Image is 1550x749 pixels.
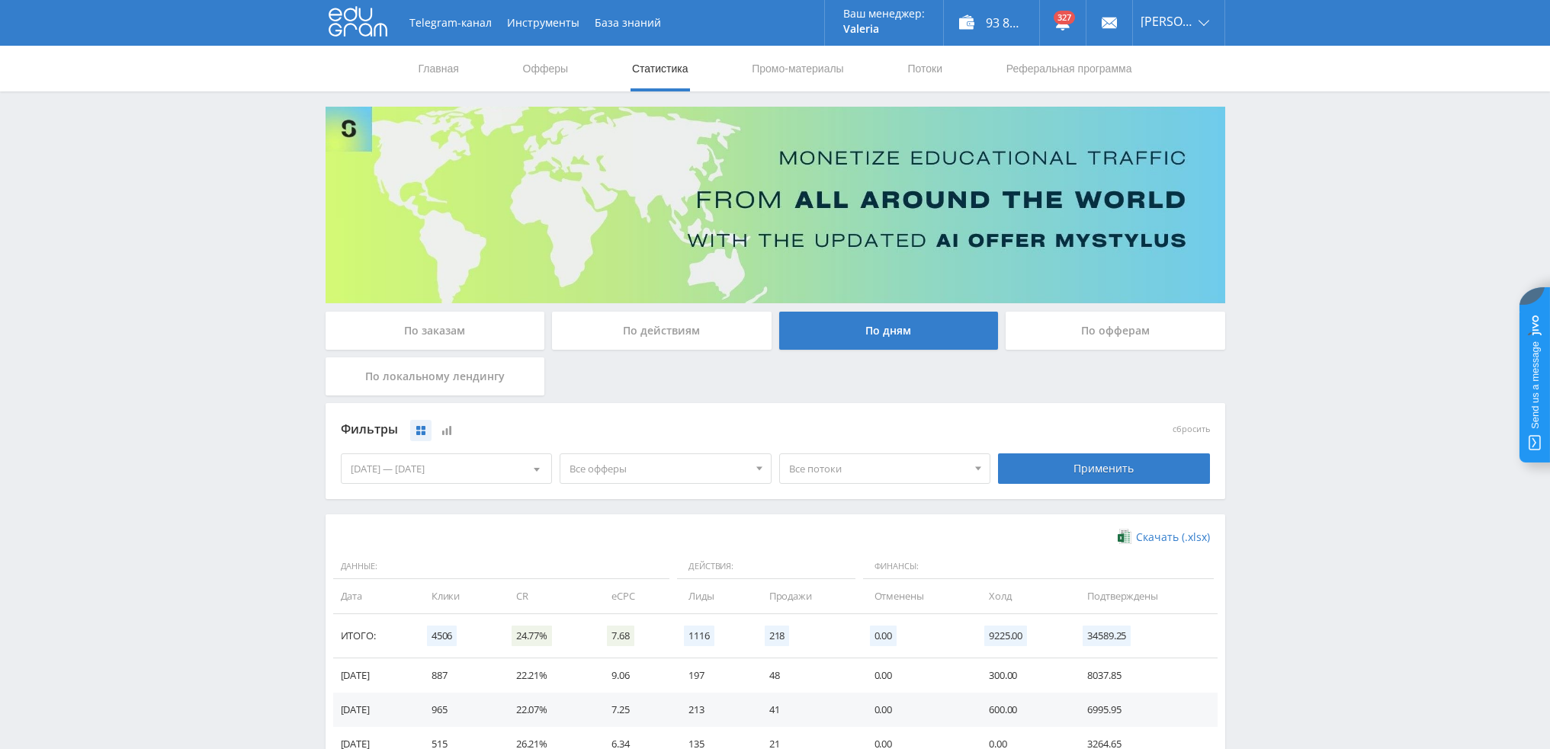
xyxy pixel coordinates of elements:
td: eCPC [596,579,673,613]
a: Главная [417,46,461,91]
td: Отменены [859,579,974,613]
div: По локальному лендингу [326,357,545,395]
span: 1116 [684,626,714,646]
div: По дням [779,312,999,350]
p: Ваш менеджер: [843,8,925,20]
td: Лиды [673,579,753,613]
span: Все офферы [570,454,748,483]
td: 22.07% [501,693,596,727]
td: 48 [754,658,859,693]
td: [DATE] [333,658,416,693]
span: Все потоки [789,454,968,483]
span: 7.68 [607,626,634,646]
td: 6995.95 [1072,693,1217,727]
span: 4506 [427,626,457,646]
span: 9225.00 [984,626,1027,646]
span: [PERSON_NAME] [1141,15,1194,27]
div: По заказам [326,312,545,350]
td: 965 [416,693,501,727]
span: 34589.25 [1083,626,1131,646]
td: 9.06 [596,658,673,693]
td: Продажи [754,579,859,613]
td: 8037.85 [1072,658,1217,693]
td: 7.25 [596,693,673,727]
a: Статистика [631,46,690,91]
div: [DATE] — [DATE] [342,454,552,483]
td: Итого: [333,614,416,658]
td: Холд [974,579,1072,613]
td: 41 [754,693,859,727]
span: Действия: [677,554,855,580]
td: Клики [416,579,501,613]
a: Потоки [906,46,944,91]
td: 197 [673,658,753,693]
td: Подтверждены [1072,579,1217,613]
td: Дата [333,579,416,613]
td: 887 [416,658,501,693]
span: Скачать (.xlsx) [1136,531,1210,543]
span: 0.00 [870,626,897,646]
img: xlsx [1118,529,1131,544]
a: Офферы [521,46,570,91]
div: Фильтры [341,418,991,441]
a: Скачать (.xlsx) [1118,530,1209,545]
div: По действиям [552,312,772,350]
span: Данные: [333,554,670,580]
a: Реферальная программа [1005,46,1134,91]
td: 213 [673,693,753,727]
td: [DATE] [333,693,416,727]
td: 600.00 [974,693,1072,727]
a: Промо-материалы [750,46,845,91]
img: Banner [326,107,1225,303]
td: CR [501,579,596,613]
p: Valeria [843,23,925,35]
td: 0.00 [859,693,974,727]
span: Финансы: [863,554,1214,580]
button: сбросить [1173,424,1210,434]
span: 218 [765,626,790,646]
div: Применить [998,453,1210,484]
td: 22.21% [501,658,596,693]
td: 300.00 [974,658,1072,693]
div: По офферам [1006,312,1225,350]
span: 24.77% [512,626,552,646]
td: 0.00 [859,658,974,693]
